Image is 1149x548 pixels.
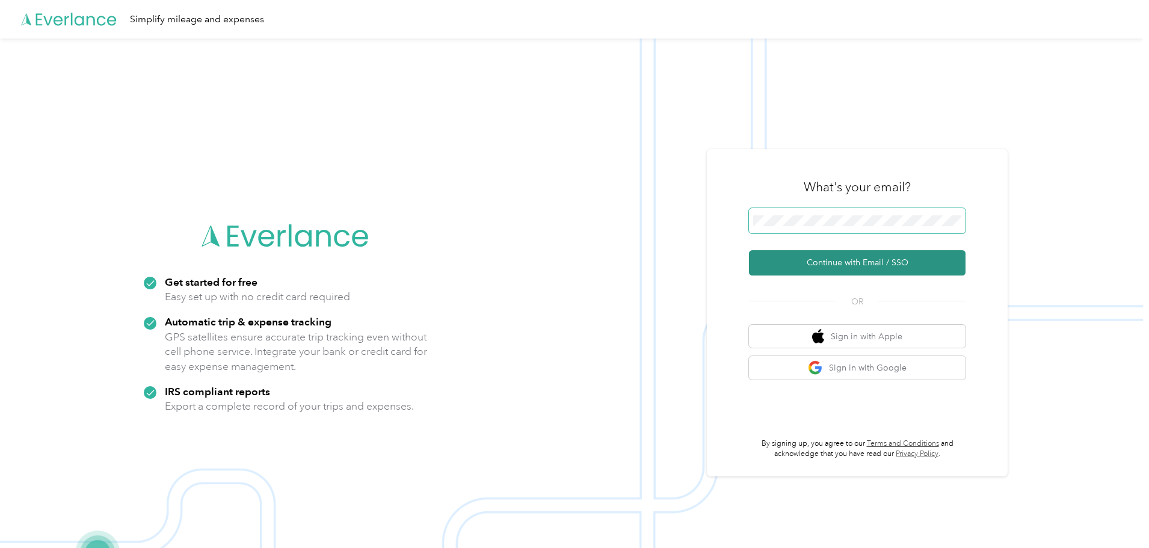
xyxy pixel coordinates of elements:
[808,360,823,375] img: google logo
[165,399,414,414] p: Export a complete record of your trips and expenses.
[804,179,911,195] h3: What's your email?
[130,12,264,27] div: Simplify mileage and expenses
[165,289,350,304] p: Easy set up with no credit card required
[165,315,331,328] strong: Automatic trip & expense tracking
[836,295,878,308] span: OR
[867,439,939,448] a: Terms and Conditions
[165,276,257,288] strong: Get started for free
[812,329,824,344] img: apple logo
[165,385,270,398] strong: IRS compliant reports
[749,439,966,460] p: By signing up, you agree to our and acknowledge that you have read our .
[896,449,938,458] a: Privacy Policy
[749,250,966,276] button: Continue with Email / SSO
[749,356,966,380] button: google logoSign in with Google
[749,325,966,348] button: apple logoSign in with Apple
[165,330,428,374] p: GPS satellites ensure accurate trip tracking even without cell phone service. Integrate your bank...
